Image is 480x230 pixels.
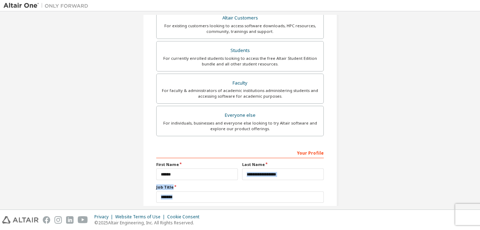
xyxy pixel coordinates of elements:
p: © 2025 Altair Engineering, Inc. All Rights Reserved. [94,220,204,226]
label: Job Title [156,184,324,190]
img: altair_logo.svg [2,216,39,224]
div: Cookie Consent [167,214,204,220]
div: Privacy [94,214,115,220]
div: Students [161,46,319,56]
label: Last Name [242,162,324,167]
div: For individuals, businesses and everyone else looking to try Altair software and explore our prod... [161,120,319,132]
div: For existing customers looking to access software downloads, HPC resources, community, trainings ... [161,23,319,34]
div: Everyone else [161,110,319,120]
div: Altair Customers [161,13,319,23]
div: For faculty & administrators of academic institutions administering students and accessing softwa... [161,88,319,99]
img: Altair One [4,2,92,9]
img: linkedin.svg [66,216,74,224]
div: Faculty [161,78,319,88]
label: First Name [156,162,238,167]
img: facebook.svg [43,216,50,224]
div: Your Profile [156,147,324,158]
div: Website Terms of Use [115,214,167,220]
div: For currently enrolled students looking to access the free Altair Student Edition bundle and all ... [161,56,319,67]
img: youtube.svg [78,216,88,224]
img: instagram.svg [54,216,62,224]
